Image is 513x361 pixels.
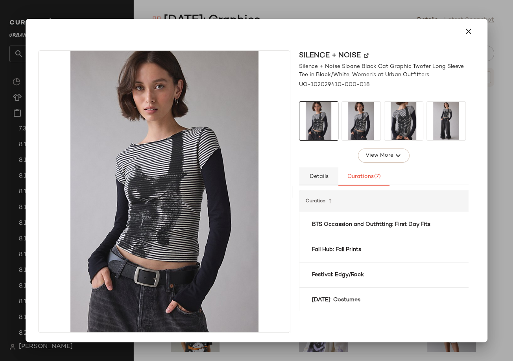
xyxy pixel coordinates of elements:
[358,148,409,163] button: View More
[347,174,381,180] span: Curations
[312,220,430,229] b: BTS Occassion and Outfitting: First Day Fits
[312,296,360,304] b: [DATE]: Costumes
[309,174,328,180] span: Details
[299,81,370,89] span: UO-102029410-000-018
[299,102,338,140] img: 102029410_018_b
[299,62,469,79] span: Silence + Noise Sloane Black Cat Graphic Twofer Long Sleeve Tee in Black/White, Women's at Urban ...
[39,51,290,332] img: 102029410_018_b
[299,190,495,212] th: Curation
[374,174,381,180] span: (7)
[365,151,393,160] span: View More
[384,102,423,140] img: 102029410_018_b2
[427,102,465,140] img: 102029410_018_b3
[312,246,361,254] b: Fall Hub: Fall Prints
[364,53,369,58] img: svg%3e
[342,102,380,140] img: 102029410_018_b
[299,50,361,61] span: Silence + Noise
[312,271,364,279] b: Festival: Edgy/Rock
